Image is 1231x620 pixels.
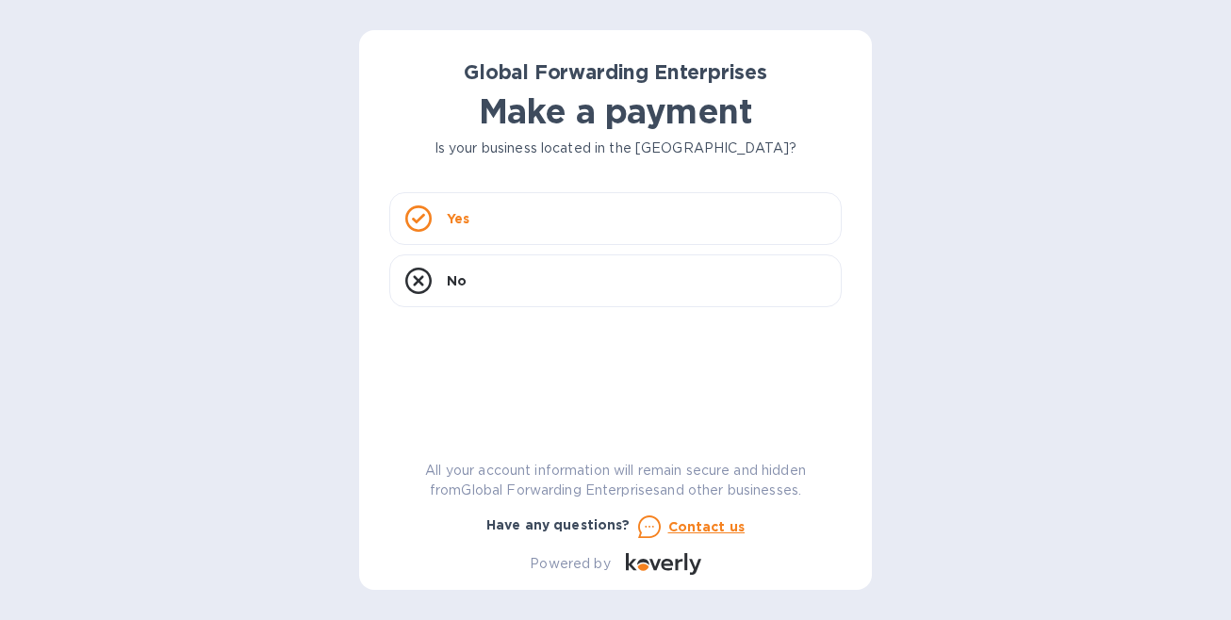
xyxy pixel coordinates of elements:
[530,554,610,574] p: Powered by
[389,139,842,158] p: Is your business located in the [GEOGRAPHIC_DATA]?
[389,461,842,500] p: All your account information will remain secure and hidden from Global Forwarding Enterprises and...
[486,517,631,532] b: Have any questions?
[447,271,467,290] p: No
[447,209,469,228] p: Yes
[389,91,842,131] h1: Make a payment
[464,60,767,84] b: Global Forwarding Enterprises
[668,519,746,534] u: Contact us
